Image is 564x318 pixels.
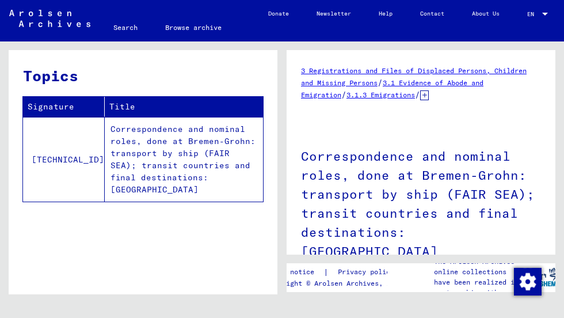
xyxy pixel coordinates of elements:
[341,89,346,100] span: /
[527,11,540,17] span: EN
[378,77,383,88] span: /
[514,268,542,296] img: Change consent
[434,277,522,298] p: have been realized in partnership with
[105,97,263,117] th: Title
[346,90,415,99] a: 3.1.3 Emigrations
[151,14,235,41] a: Browse archive
[434,256,522,277] p: The Arolsen Archives online collections
[23,65,262,87] h3: Topics
[105,117,263,202] td: Correspondence and nominal roles, done at Bremen-Grohn: transport by ship (FAIR SEA); transit cou...
[100,14,151,41] a: Search
[266,266,323,278] a: Legal notice
[23,97,105,117] th: Signature
[301,78,483,99] a: 3.1 Evidence of Abode and Emigration
[9,10,90,27] img: Arolsen_neg.svg
[329,266,408,278] a: Privacy policy
[301,130,541,275] h1: Correspondence and nominal roles, done at Bremen-Grohn: transport by ship (FAIR SEA); transit cou...
[23,117,105,202] td: [TECHNICAL_ID]
[301,66,527,87] a: 3 Registrations and Files of Displaced Persons, Children and Missing Persons
[266,278,408,289] p: Copyright © Arolsen Archives, 2021
[415,89,420,100] span: /
[266,266,408,278] div: |
[513,267,541,295] div: Change consent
